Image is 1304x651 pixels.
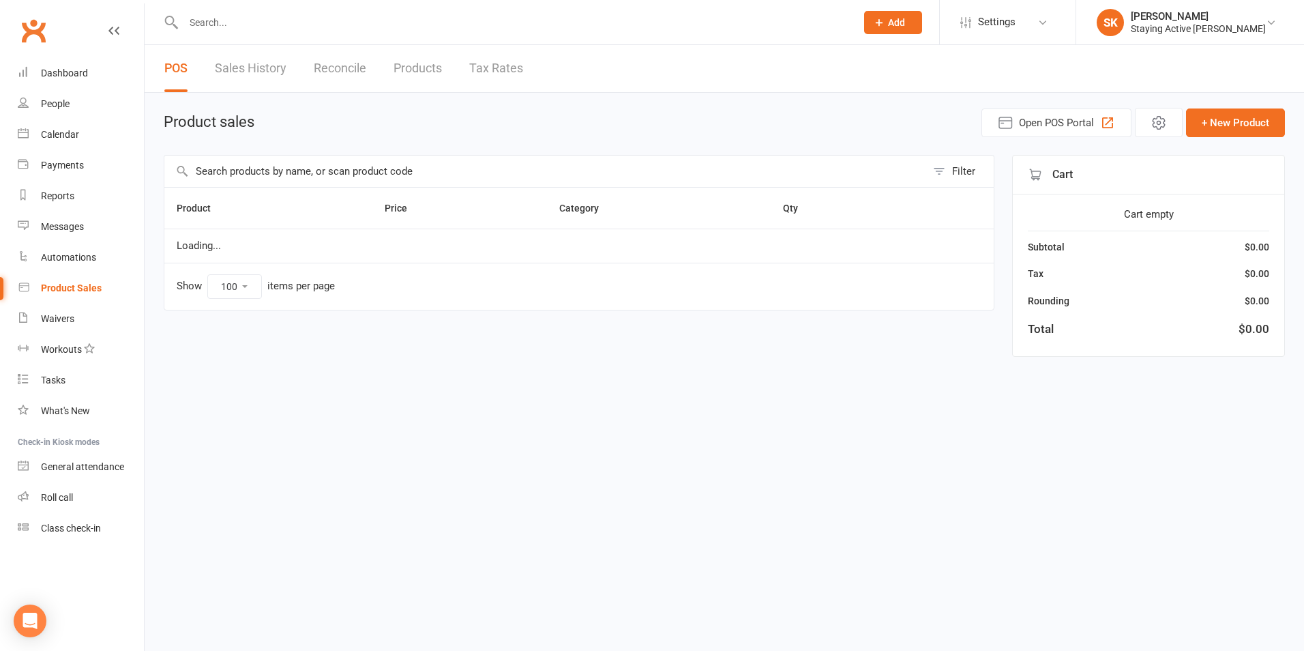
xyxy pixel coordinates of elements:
a: People [18,89,144,119]
button: Filter [926,156,994,187]
button: Open POS Portal [981,108,1131,137]
h1: Product sales [164,114,254,130]
div: Total [1028,320,1054,338]
div: Tax [1028,266,1043,281]
a: Waivers [18,304,144,334]
a: Products [394,45,442,92]
div: Tasks [41,375,65,386]
span: Open POS Portal [1019,115,1094,131]
div: General attendance [41,461,124,472]
a: Roll call [18,482,144,513]
a: Dashboard [18,58,144,89]
a: Reports [18,181,144,212]
div: Automations [41,252,96,263]
div: SK [1097,9,1124,36]
div: Waivers [41,313,74,324]
div: Cart [1013,156,1284,194]
input: Search products by name, or scan product code [164,156,926,187]
div: Product Sales [41,283,102,293]
div: Open Intercom Messenger [14,605,46,637]
a: Payments [18,150,144,181]
div: Subtotal [1028,240,1065,255]
div: Roll call [41,492,73,503]
div: Calendar [41,129,79,140]
a: Product Sales [18,273,144,304]
span: Add [888,17,905,28]
div: Messages [41,221,84,232]
span: Product [177,203,226,214]
div: $0.00 [1245,293,1269,308]
button: Price [385,200,422,216]
div: What's New [41,405,90,416]
div: Workouts [41,344,82,355]
span: Qty [783,203,813,214]
div: People [41,98,70,109]
a: Class kiosk mode [18,513,144,544]
a: Tasks [18,365,144,396]
div: Staying Active [PERSON_NAME] [1131,23,1266,35]
a: Calendar [18,119,144,150]
a: Automations [18,242,144,273]
span: Price [385,203,422,214]
a: POS [164,45,188,92]
div: [PERSON_NAME] [1131,10,1266,23]
div: $0.00 [1245,240,1269,255]
td: Loading... [164,229,994,263]
div: Class check-in [41,523,101,534]
input: Search... [179,13,846,32]
a: Messages [18,212,144,242]
a: Clubworx [16,14,50,48]
a: Workouts [18,334,144,365]
div: $0.00 [1245,266,1269,281]
div: Cart empty [1028,206,1269,222]
span: Settings [978,7,1016,38]
span: Category [559,203,614,214]
div: items per page [267,280,335,292]
div: Show [177,274,335,299]
a: Reconcile [314,45,366,92]
button: Product [177,200,226,216]
button: Qty [783,200,813,216]
div: Rounding [1028,293,1069,308]
button: Category [559,200,614,216]
button: Add [864,11,922,34]
div: $0.00 [1239,320,1269,338]
a: What's New [18,396,144,426]
div: Filter [952,163,975,179]
button: + New Product [1186,108,1285,137]
div: Dashboard [41,68,88,78]
div: Payments [41,160,84,171]
a: General attendance kiosk mode [18,452,144,482]
a: Sales History [215,45,286,92]
a: Tax Rates [469,45,523,92]
div: Reports [41,190,74,201]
